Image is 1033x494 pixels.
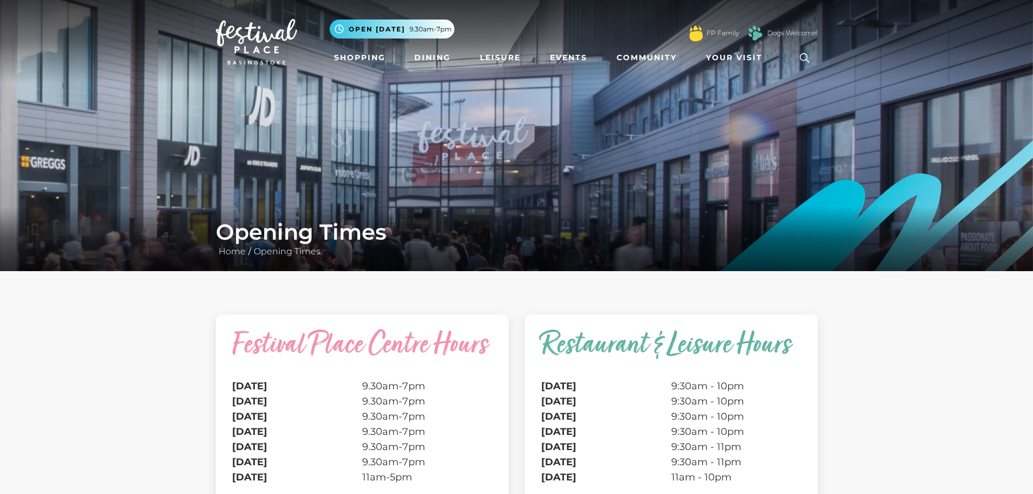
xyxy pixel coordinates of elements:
[702,48,772,68] a: Your Visit
[541,394,671,409] th: [DATE]
[541,424,671,439] th: [DATE]
[671,409,801,424] td: 9:30am - 10pm
[362,439,492,454] td: 9.30am-7pm
[232,331,492,378] caption: Festival Place Centre Hours
[232,470,362,485] th: [DATE]
[476,48,525,68] a: Leisure
[232,424,362,439] th: [DATE]
[362,394,492,409] td: 9.30am-7pm
[362,409,492,424] td: 9.30am-7pm
[706,52,762,63] span: Your Visit
[232,409,362,424] th: [DATE]
[541,331,801,378] caption: Restaurant & Leisure Hours
[330,48,390,68] a: Shopping
[612,48,681,68] a: Community
[362,378,492,394] td: 9.30am-7pm
[671,394,801,409] td: 9:30am - 10pm
[671,378,801,394] td: 9:30am - 10pm
[541,409,671,424] th: [DATE]
[362,470,492,485] td: 11am-5pm
[349,24,405,34] span: Open [DATE]
[330,20,454,39] button: Open [DATE] 9.30am-7pm
[541,439,671,454] th: [DATE]
[232,454,362,470] th: [DATE]
[671,470,801,485] td: 11am - 10pm
[541,378,671,394] th: [DATE]
[216,19,297,65] img: Festival Place Logo
[232,378,362,394] th: [DATE]
[251,246,323,256] a: Opening Times
[232,439,362,454] th: [DATE]
[216,246,248,256] a: Home
[671,424,801,439] td: 9:30am - 10pm
[409,24,452,34] span: 9.30am-7pm
[410,48,455,68] a: Dining
[208,219,826,258] div: /
[767,28,818,38] a: Dogs Welcome!
[216,219,818,245] h1: Opening Times
[671,439,801,454] td: 9:30am - 11pm
[232,394,362,409] th: [DATE]
[541,470,671,485] th: [DATE]
[546,48,592,68] a: Events
[707,28,739,38] a: FP Family
[671,454,801,470] td: 9:30am - 11pm
[362,454,492,470] td: 9.30am-7pm
[362,424,492,439] td: 9.30am-7pm
[541,454,671,470] th: [DATE]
